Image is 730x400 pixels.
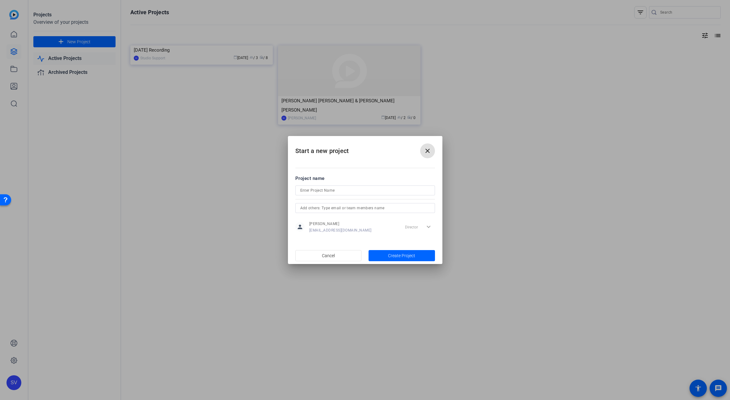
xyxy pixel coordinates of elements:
mat-icon: person [295,222,305,232]
span: [PERSON_NAME] [309,221,372,226]
input: Add others: Type email or team members name [300,204,430,212]
span: Cancel [322,250,335,262]
button: Cancel [295,250,362,261]
span: Create Project [388,253,415,259]
mat-icon: close [424,147,431,155]
div: Project name [295,175,435,182]
h2: Start a new project [288,136,442,161]
input: Enter Project Name [300,187,430,194]
button: Create Project [369,250,435,261]
span: [EMAIL_ADDRESS][DOMAIN_NAME] [309,228,372,233]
